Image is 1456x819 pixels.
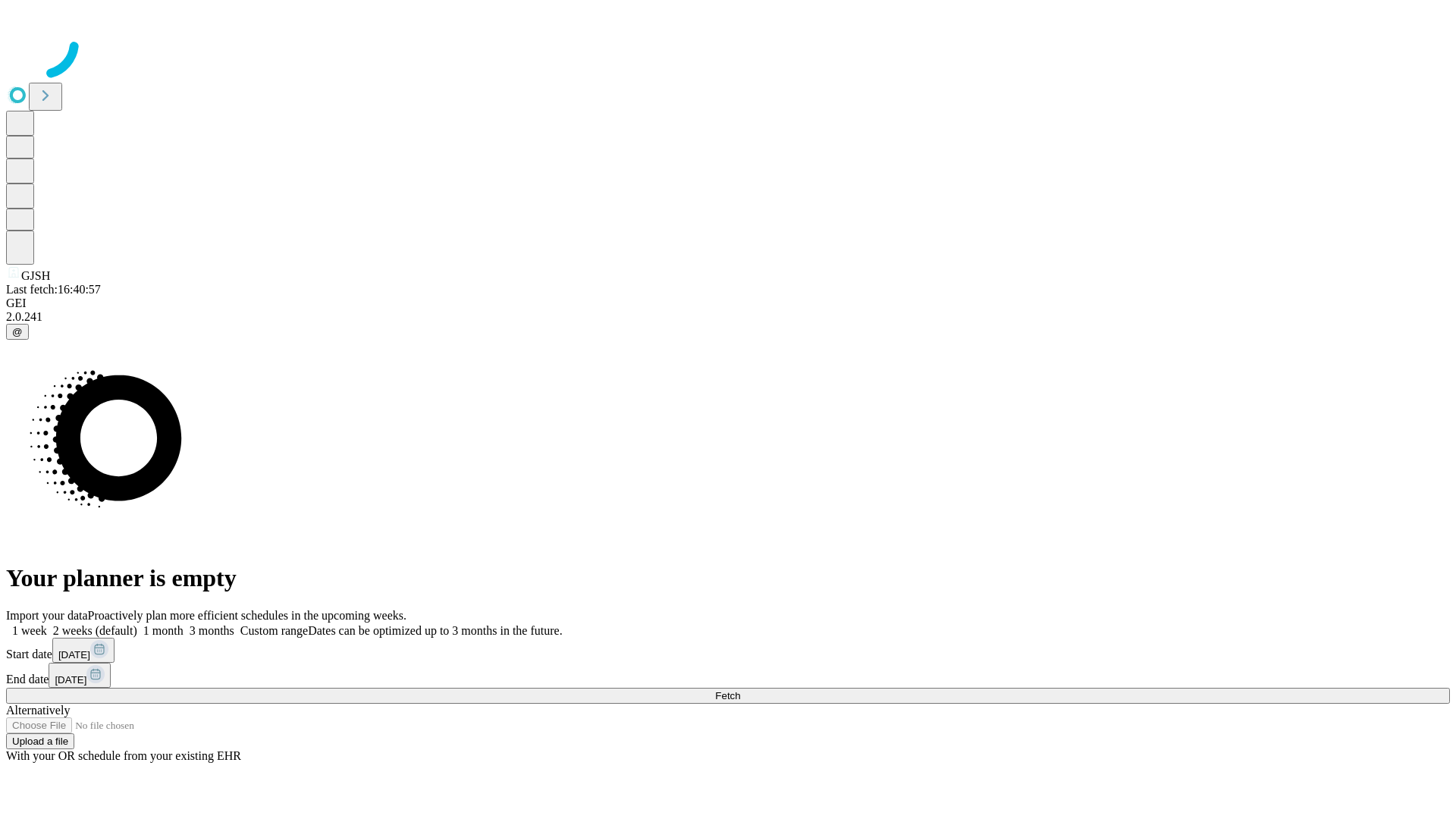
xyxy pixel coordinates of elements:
[143,624,184,637] span: 1 month
[715,690,740,701] span: Fetch
[6,324,29,340] button: @
[52,638,115,663] button: [DATE]
[58,649,90,661] span: [DATE]
[21,269,50,282] span: GJSH
[6,564,1450,592] h1: Your planner is empty
[88,609,406,622] span: Proactively plan more efficient schedules in the upcoming weeks.
[12,624,47,637] span: 1 week
[49,663,111,688] button: [DATE]
[240,624,308,637] span: Custom range
[190,624,234,637] span: 3 months
[6,704,70,717] span: Alternatively
[55,674,86,686] span: [DATE]
[6,663,1450,688] div: End date
[6,609,88,622] span: Import your data
[6,733,74,749] button: Upload a file
[6,638,1450,663] div: Start date
[12,326,23,337] span: @
[6,688,1450,704] button: Fetch
[6,749,241,762] span: With your OR schedule from your existing EHR
[308,624,562,637] span: Dates can be optimized up to 3 months in the future.
[6,297,1450,310] div: GEI
[53,624,137,637] span: 2 weeks (default)
[6,310,1450,324] div: 2.0.241
[6,283,101,296] span: Last fetch: 16:40:57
